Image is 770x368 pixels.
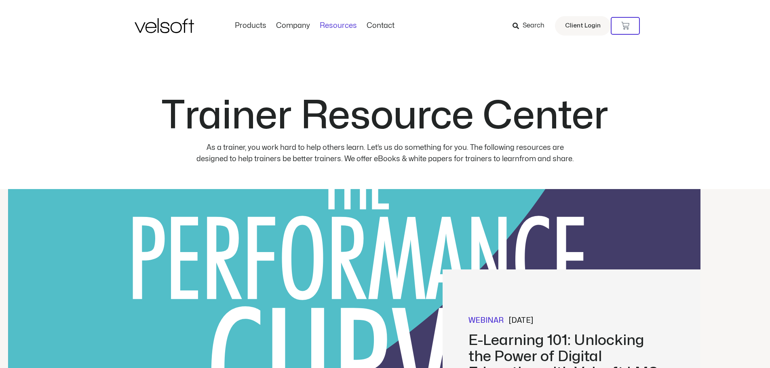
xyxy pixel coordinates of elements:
h1: Trainer Resource Center [162,97,608,136]
span: [DATE] [508,315,533,326]
span: Client Login [565,21,601,31]
span: Search [523,21,544,31]
a: Client Login [555,16,611,36]
a: Webinar [468,315,504,326]
img: Velsoft Training Materials [135,18,194,33]
a: CompanyMenu Toggle [271,21,315,30]
nav: Menu [230,21,399,30]
a: ContactMenu Toggle [362,21,399,30]
a: Search [513,19,550,33]
div: As a trainer, you work hard to help others learn. Let’s us do something for you. The following re... [192,142,578,165]
a: ProductsMenu Toggle [230,21,271,30]
a: ResourcesMenu Toggle [315,21,362,30]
